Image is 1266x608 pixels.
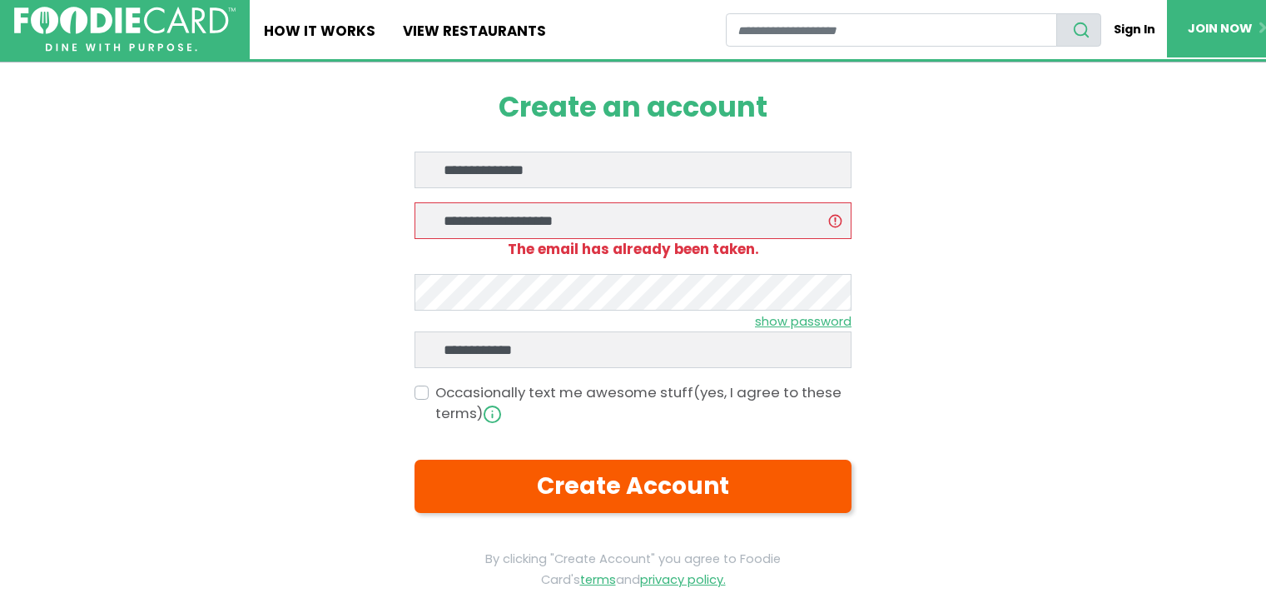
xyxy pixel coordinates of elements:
a: privacy policy. [640,571,726,588]
small: show password [755,313,851,330]
img: FoodieCard; Eat, Drink, Save, Donate [14,7,236,52]
button: Create Account [415,460,851,513]
label: Occasionally text me awesome stuff [435,382,851,424]
button: search [1056,13,1101,47]
strong: The email has already been taken. [508,239,759,259]
span: (yes, I agree to these terms) [435,382,842,423]
input: restaurant search [726,13,1057,47]
h1: Create an account [415,91,851,124]
a: Sign In [1101,13,1167,46]
small: By clicking "Create Account" you agree to Foodie Card's and [485,551,781,588]
a: show password [755,311,851,331]
a: terms [580,571,616,588]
